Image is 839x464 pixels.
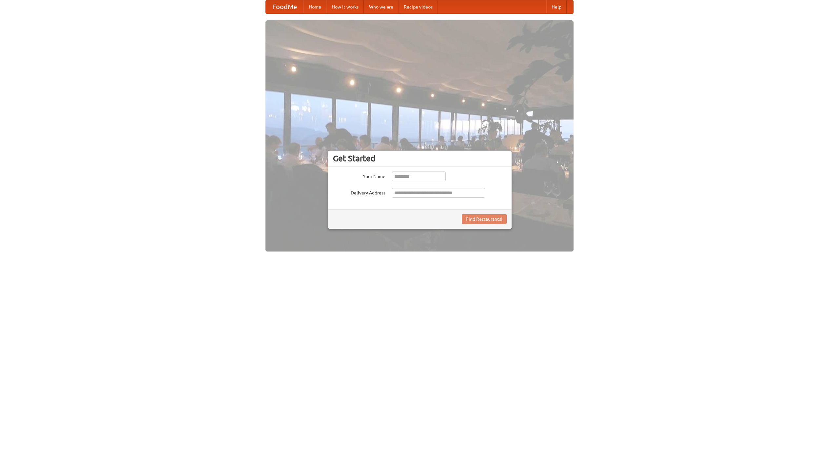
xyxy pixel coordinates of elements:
h3: Get Started [333,153,507,163]
a: Recipe videos [399,0,438,13]
a: Help [546,0,567,13]
a: How it works [326,0,364,13]
a: Home [303,0,326,13]
label: Your Name [333,171,385,180]
label: Delivery Address [333,188,385,196]
a: Who we are [364,0,399,13]
a: FoodMe [266,0,303,13]
button: Find Restaurants! [462,214,507,224]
